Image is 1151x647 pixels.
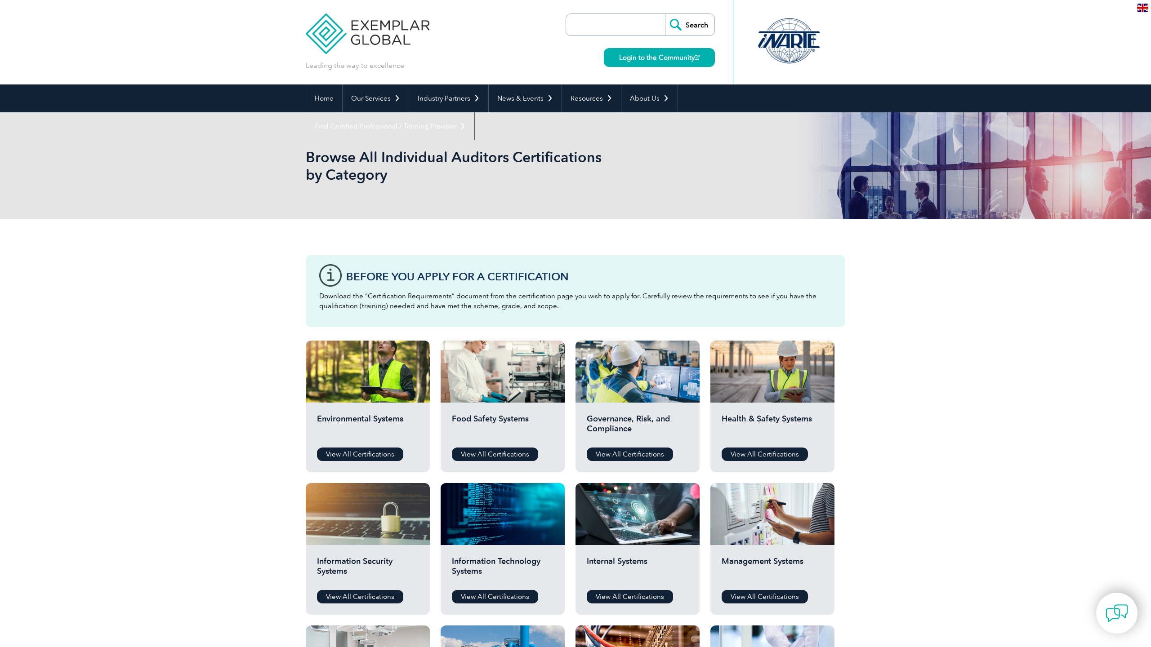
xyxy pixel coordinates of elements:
[587,590,673,603] a: View All Certifications
[319,291,832,311] p: Download the “Certification Requirements” document from the certification page you wish to apply ...
[317,590,403,603] a: View All Certifications
[665,14,714,35] input: Search
[317,448,403,461] a: View All Certifications
[587,414,688,441] h2: Governance, Risk, and Compliance
[621,84,678,112] a: About Us
[306,112,474,140] a: Find Certified Professional / Training Provider
[343,84,409,112] a: Our Services
[1137,4,1148,12] img: en
[604,48,715,67] a: Login to the Community
[489,84,562,112] a: News & Events
[587,556,688,583] h2: Internal Systems
[722,448,808,461] a: View All Certifications
[452,556,553,583] h2: Information Technology Systems
[317,556,419,583] h2: Information Security Systems
[452,448,538,461] a: View All Certifications
[317,414,419,441] h2: Environmental Systems
[346,271,832,282] h3: Before You Apply For a Certification
[306,61,404,71] p: Leading the way to excellence
[452,414,553,441] h2: Food Safety Systems
[409,84,488,112] a: Industry Partners
[452,590,538,603] a: View All Certifications
[306,84,342,112] a: Home
[722,556,823,583] h2: Management Systems
[1106,602,1128,625] img: contact-chat.png
[306,148,651,183] h1: Browse All Individual Auditors Certifications by Category
[722,414,823,441] h2: Health & Safety Systems
[695,55,700,60] img: open_square.png
[562,84,621,112] a: Resources
[722,590,808,603] a: View All Certifications
[587,448,673,461] a: View All Certifications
